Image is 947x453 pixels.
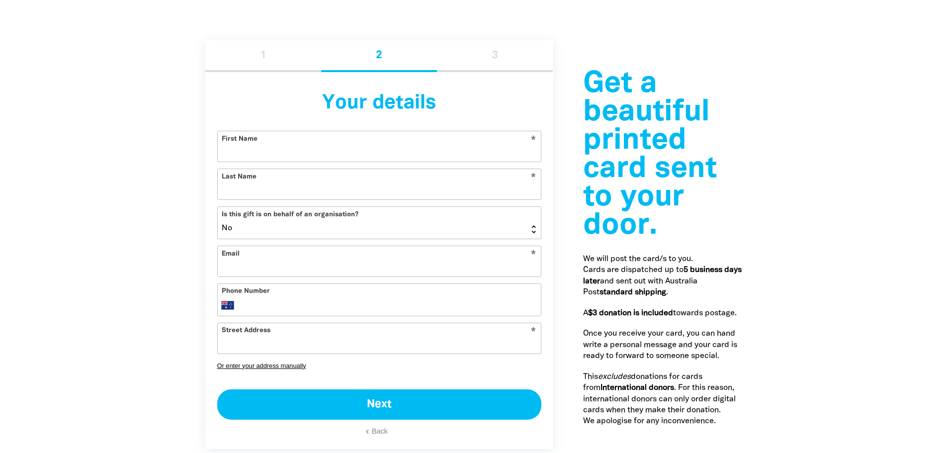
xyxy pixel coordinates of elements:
[583,416,742,427] p: We apologise for any inconvenience.
[205,40,321,72] button: Stage 1
[217,84,541,123] h3: Your details
[598,373,631,380] em: excludes
[372,427,388,435] span: Back
[583,371,742,416] p: This donations for cards from . For this reason, international donors can only order digital card...
[583,254,742,265] p: We will post the card/s to you.
[600,289,666,296] strong: standard shipping
[601,384,674,391] strong: International donors
[367,427,391,437] button: chevron_leftBack
[583,328,742,362] p: Once you receive your card, you can hand write a personal message and your card is ready to forwa...
[583,71,717,240] span: Get a beautiful printed card sent to your door.
[583,265,742,298] p: Cards are dispatched up to and sent out with Australia Post .
[217,389,541,420] button: Next
[588,310,673,317] strong: $3 donation is included
[217,362,541,369] button: Or enter your address manually
[583,267,742,284] strong: 5 business days later
[363,427,372,436] i: chevron_left
[583,308,742,319] p: A towards postage.
[260,54,266,56] span: 1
